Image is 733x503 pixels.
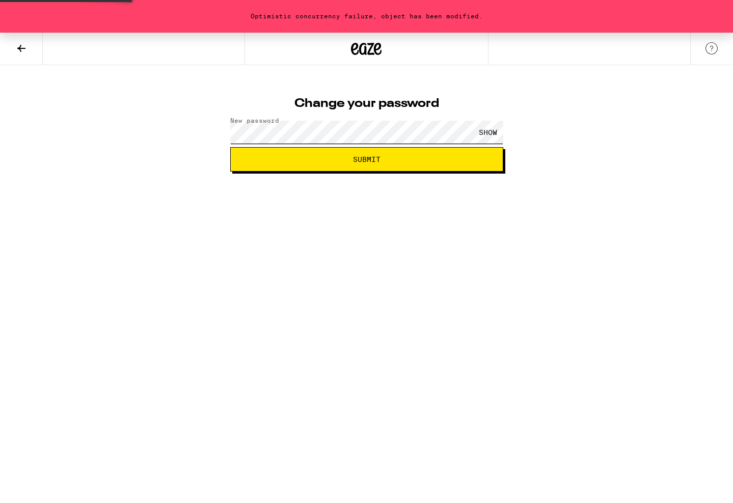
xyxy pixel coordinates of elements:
h1: Change your password [230,98,503,110]
span: Hi. Need any help? [6,7,73,15]
button: Submit [230,147,503,172]
span: Submit [353,156,381,163]
label: New password [230,117,279,124]
div: SHOW [473,121,503,144]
